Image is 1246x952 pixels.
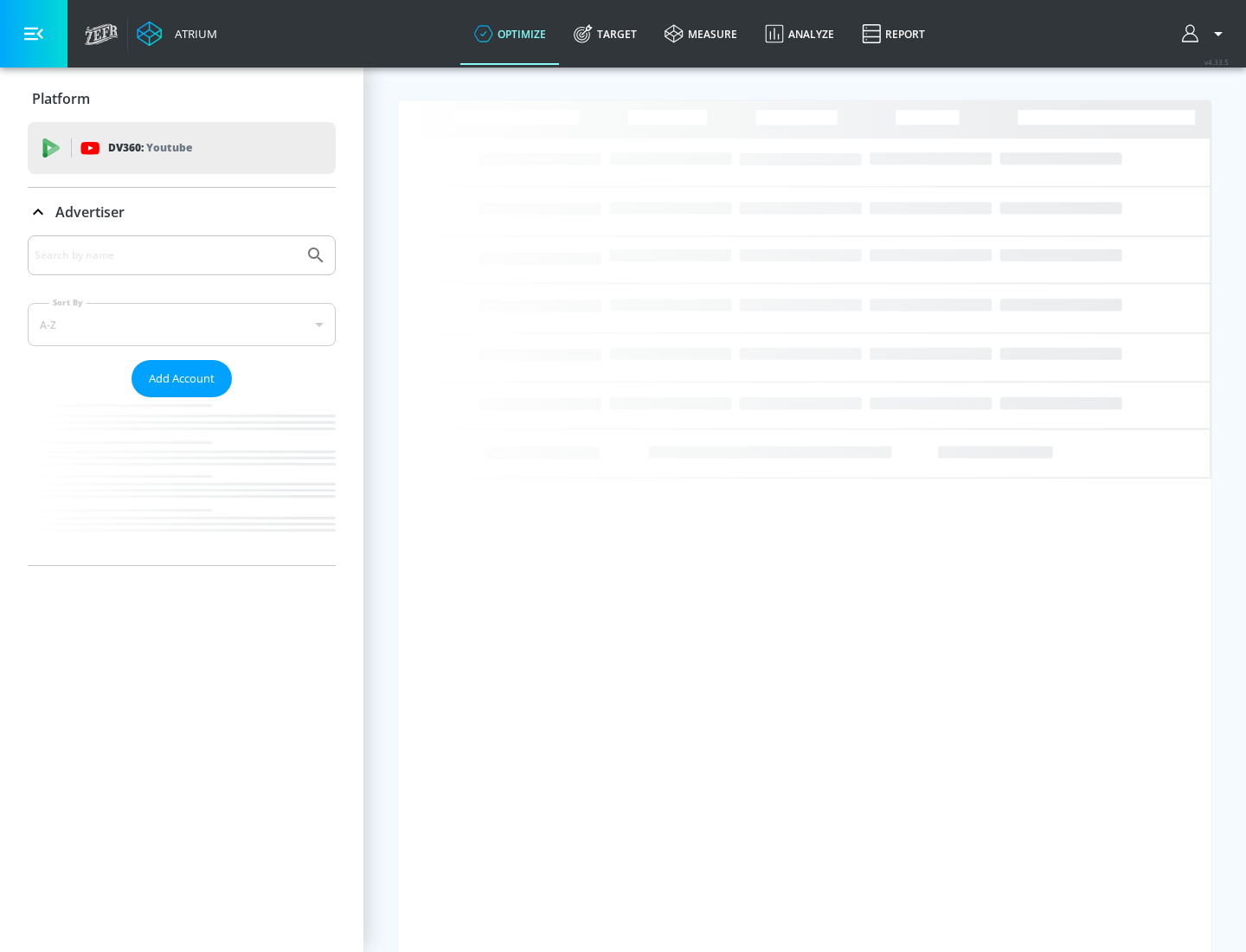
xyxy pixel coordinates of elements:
a: Atrium [137,21,217,47]
label: Sort By [49,297,87,308]
p: DV360: [108,138,192,158]
div: A-Z [28,303,336,346]
span: Add Account [149,369,215,389]
div: DV360: Youtube [28,122,336,174]
button: Add Account [132,360,232,397]
nav: list of Advertiser [28,397,336,565]
a: measure [651,3,751,65]
p: Platform [32,89,90,108]
div: Platform [28,74,336,123]
div: Advertiser [28,235,336,565]
div: Atrium [168,26,217,42]
input: Search by name [35,244,297,267]
p: Advertiser [55,203,125,222]
a: optimize [460,3,560,65]
a: Analyze [751,3,848,65]
a: Target [560,3,651,65]
span: v 4.33.5 [1204,57,1229,67]
a: Report [848,3,939,65]
p: Youtube [146,138,192,157]
div: Advertiser [28,188,336,236]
